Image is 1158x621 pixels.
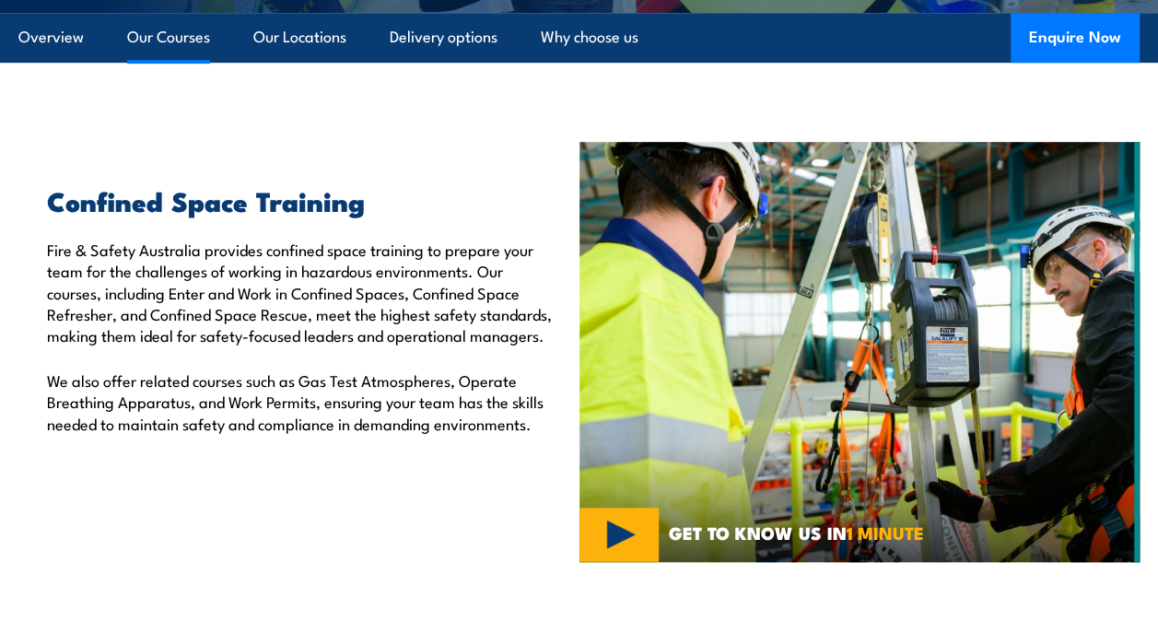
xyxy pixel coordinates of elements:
[47,239,552,346] p: Fire & Safety Australia provides confined space training to prepare your team for the challenges ...
[253,13,346,62] a: Our Locations
[47,369,552,434] p: We also offer related courses such as Gas Test Atmospheres, Operate Breathing Apparatus, and Work...
[579,142,1140,562] img: Confined Space Courses Australia
[847,519,924,545] strong: 1 MINUTE
[47,188,552,212] h2: Confined Space Training
[18,13,84,62] a: Overview
[669,524,924,541] span: GET TO KNOW US IN
[127,13,210,62] a: Our Courses
[1011,13,1140,63] button: Enquire Now
[390,13,497,62] a: Delivery options
[541,13,638,62] a: Why choose us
